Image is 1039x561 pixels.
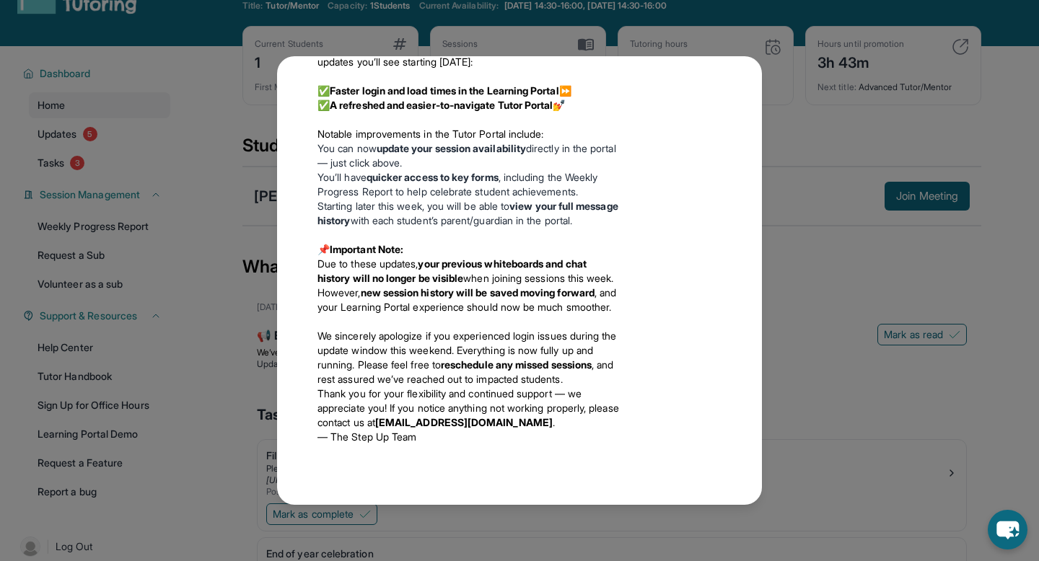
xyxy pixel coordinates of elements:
strong: quicker access to key forms [367,171,499,183]
strong: A refreshed and easier-to-navigate Tutor Portal [330,99,553,111]
span: when joining sessions this week. However, [317,272,614,299]
span: with each student’s parent/guardian in the portal. [351,214,573,226]
button: chat-button [988,510,1027,549]
strong: update your session availability [377,142,526,154]
span: 💅 [553,99,565,111]
span: ⏩ [559,84,571,97]
strong: your previous whiteboards and chat history will no longer be visible [317,257,587,284]
span: . [553,416,555,428]
span: Starting later this week, you will be able to [317,200,509,212]
strong: Faster login and load times in the Learning Portal [330,84,559,97]
strong: new session history will be saved moving forward [361,286,595,299]
span: Due to these updates, [317,257,418,270]
span: ✅ [317,84,330,97]
span: ✅ [317,99,330,111]
span: Notable improvements in the Tutor Portal include: [317,128,543,140]
span: 📌 [317,243,330,255]
strong: Important Note: [330,243,403,255]
span: Thank you for your flexibility and continued support — we appreciate you! If you notice anything ... [317,387,619,428]
span: We sincerely apologize if you experienced login issues during the update window this weekend. Eve... [317,330,617,371]
span: — The Step Up Team [317,430,416,443]
span: You can now [317,142,377,154]
li: You’ll have [317,170,621,199]
strong: [EMAIL_ADDRESS][DOMAIN_NAME] [375,416,553,428]
strong: reschedule any missed sessions [441,358,592,371]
